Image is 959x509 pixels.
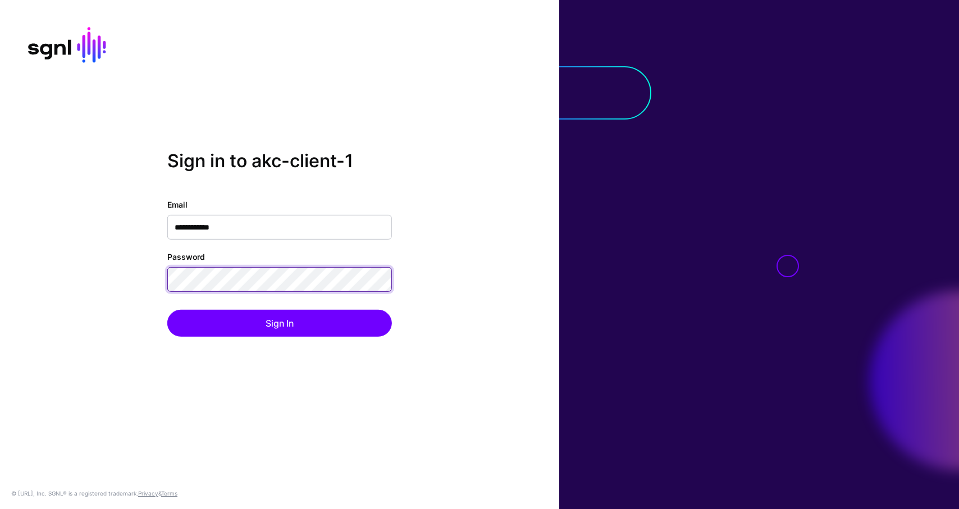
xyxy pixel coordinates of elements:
[161,490,177,497] a: Terms
[167,150,392,171] h2: Sign in to akc-client-1
[167,251,205,263] label: Password
[167,310,392,337] button: Sign In
[11,489,177,498] div: © [URL], Inc. SGNL® is a registered trademark. &
[138,490,158,497] a: Privacy
[167,199,188,210] label: Email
